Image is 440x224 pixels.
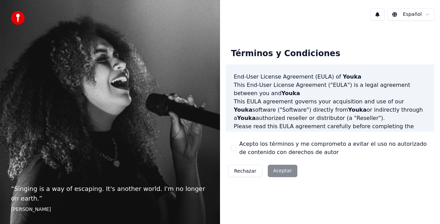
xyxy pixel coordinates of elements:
[234,81,426,98] p: This End-User License Agreement ("EULA") is a legal agreement between you and
[234,73,426,81] h3: End-User License Agreement (EULA) of
[11,11,25,25] img: youka
[11,206,209,213] footer: [PERSON_NAME]
[234,98,426,122] p: This EULA agreement governs your acquisition and use of our software ("Software") directly from o...
[225,43,346,65] div: Términos y Condiciones
[11,184,209,203] p: “ Singing is a way of escaping. It's another world. I'm no longer on earth. ”
[282,90,300,96] span: Youka
[343,73,361,80] span: Youka
[328,131,347,138] span: Youka
[228,165,262,177] button: Rechazar
[234,122,426,155] p: Please read this EULA agreement carefully before completing the installation process and using th...
[348,106,367,113] span: Youka
[239,140,429,156] label: Acepto los términos y me comprometo a evitar el uso no autorizado de contenido con derechos de autor
[237,115,256,121] span: Youka
[234,106,252,113] span: Youka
